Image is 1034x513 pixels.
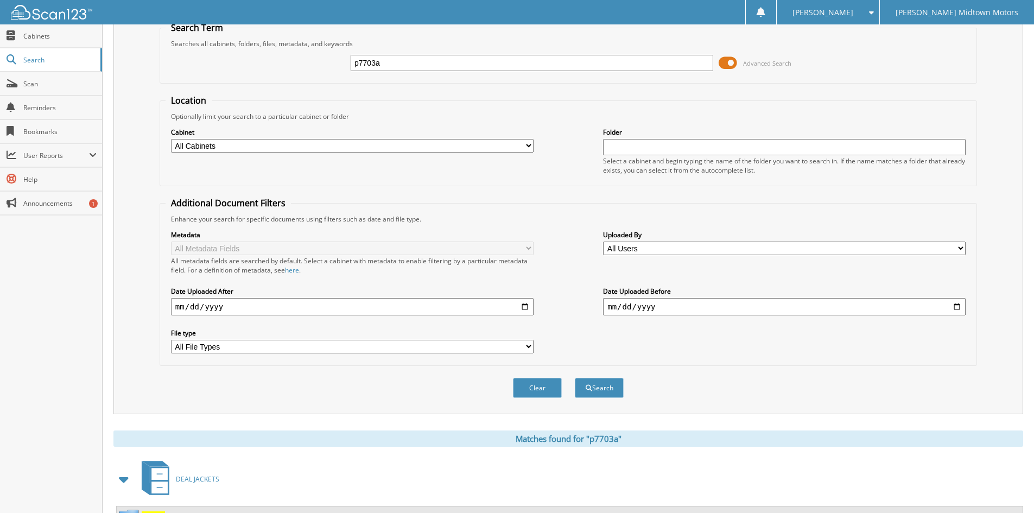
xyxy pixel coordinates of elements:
span: Help [23,175,97,184]
div: Matches found for "p7703a" [113,430,1023,447]
div: Searches all cabinets, folders, files, metadata, and keywords [166,39,971,48]
span: Announcements [23,199,97,208]
div: Select a cabinet and begin typing the name of the folder you want to search in. If the name match... [603,156,966,175]
legend: Search Term [166,22,229,34]
legend: Additional Document Filters [166,197,291,209]
span: Scan [23,79,97,88]
span: [PERSON_NAME] [792,9,853,16]
span: User Reports [23,151,89,160]
div: All metadata fields are searched by default. Select a cabinet with metadata to enable filtering b... [171,256,534,275]
a: DEAL JACKETS [135,458,219,501]
input: start [171,298,534,315]
label: Uploaded By [603,230,966,239]
button: Clear [513,378,562,398]
div: Enhance your search for specific documents using filters such as date and file type. [166,214,971,224]
span: Reminders [23,103,97,112]
iframe: Chat Widget [980,461,1034,513]
div: 1 [89,199,98,208]
button: Search [575,378,624,398]
span: Bookmarks [23,127,97,136]
legend: Location [166,94,212,106]
label: File type [171,328,534,338]
span: DEAL JACKETS [176,474,219,484]
label: Metadata [171,230,534,239]
div: Optionally limit your search to a particular cabinet or folder [166,112,971,121]
a: here [285,265,299,275]
label: Date Uploaded After [171,287,534,296]
input: end [603,298,966,315]
label: Folder [603,128,966,137]
span: Cabinets [23,31,97,41]
span: [PERSON_NAME] Midtown Motors [896,9,1018,16]
label: Date Uploaded Before [603,287,966,296]
img: scan123-logo-white.svg [11,5,92,20]
label: Cabinet [171,128,534,137]
span: Search [23,55,95,65]
span: Advanced Search [743,59,791,67]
